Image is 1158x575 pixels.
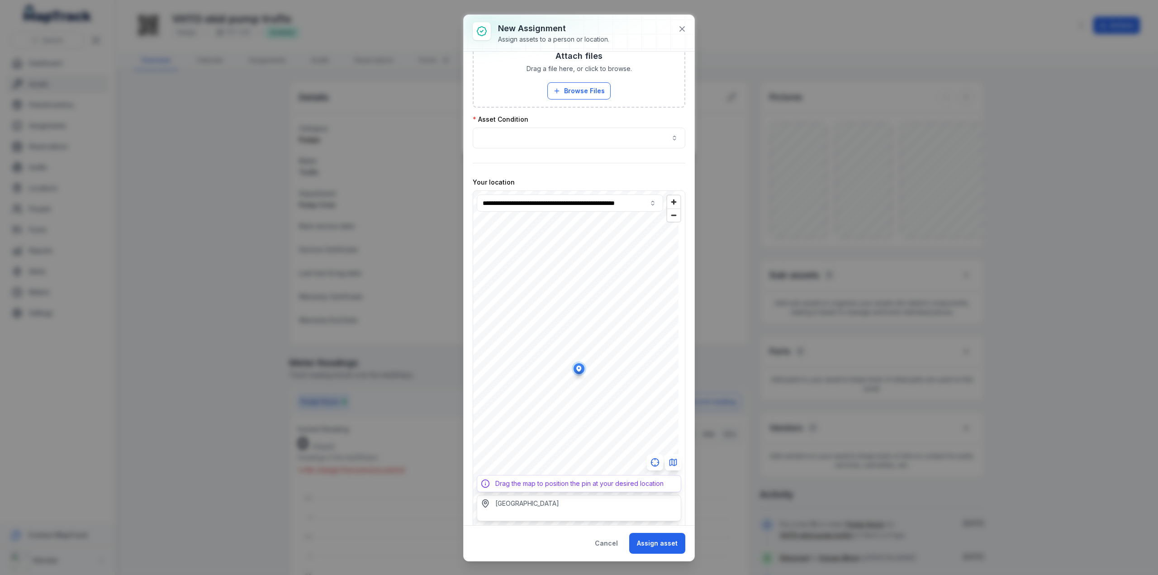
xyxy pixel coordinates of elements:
h3: Attach files [555,50,603,62]
div: [GEOGRAPHIC_DATA] [495,499,559,508]
label: Asset Condition [473,115,528,124]
button: Assign asset [629,533,685,554]
div: Assign assets to a person or location. [498,35,609,44]
span: Drag a file here, or click to browse. [527,64,632,73]
button: Browse Files [547,82,611,100]
button: Zoom out [667,209,680,222]
button: Switch to Map View [665,454,681,470]
div: Drag the map to position the pin at your desired location [495,479,664,488]
label: Your location [473,178,515,187]
button: Cancel [587,533,626,554]
h3: New assignment [498,22,609,35]
button: Zoom in [667,195,680,209]
canvas: Map [473,191,679,547]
